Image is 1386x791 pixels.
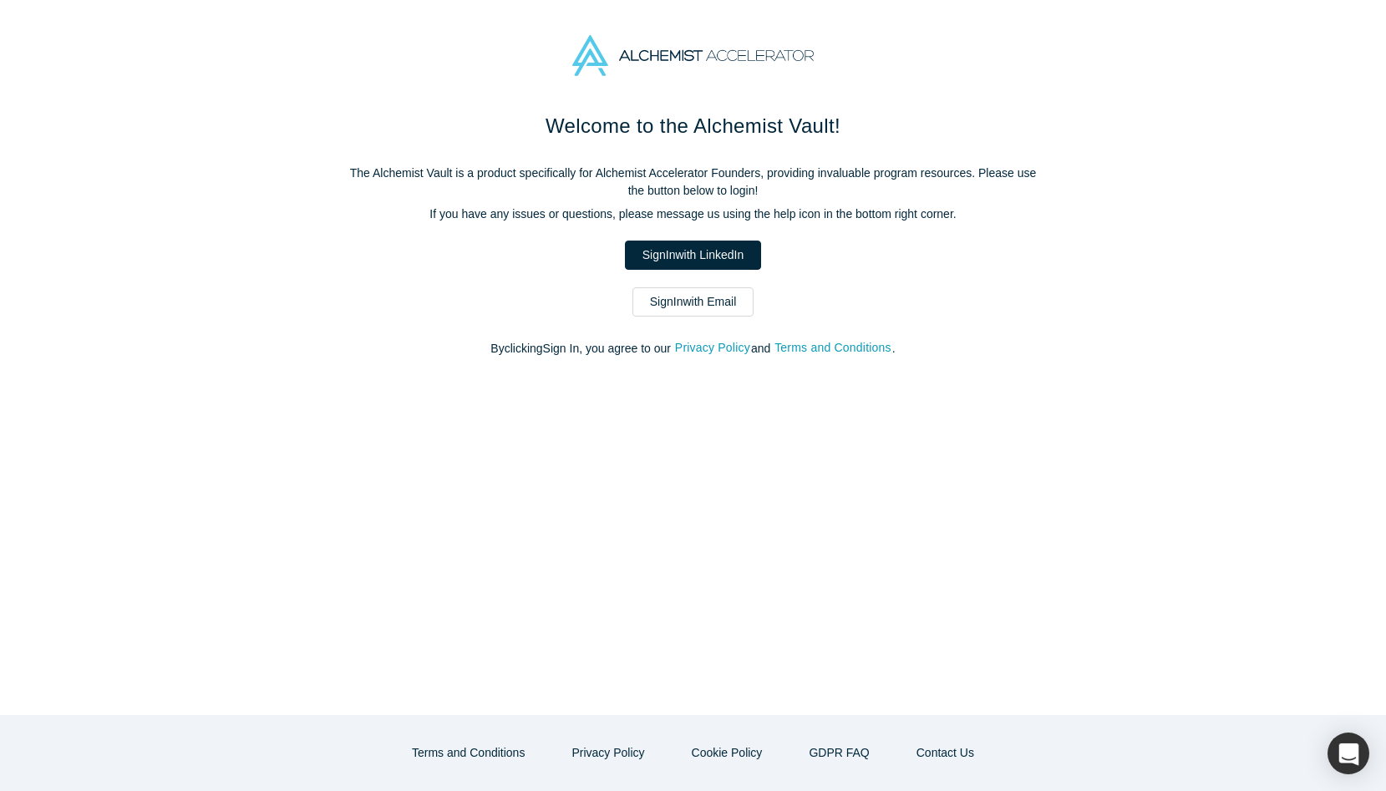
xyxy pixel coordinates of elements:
img: Alchemist Accelerator Logo [572,35,813,76]
button: Terms and Conditions [774,338,892,357]
button: Privacy Policy [674,338,751,357]
a: SignInwith Email [632,287,754,317]
a: GDPR FAQ [791,738,886,768]
button: Terms and Conditions [394,738,542,768]
h1: Welcome to the Alchemist Vault! [343,111,1044,141]
p: By clicking Sign In , you agree to our and . [343,340,1044,357]
p: The Alchemist Vault is a product specifically for Alchemist Accelerator Founders, providing inval... [343,165,1044,200]
a: SignInwith LinkedIn [625,241,761,270]
button: Privacy Policy [554,738,662,768]
a: Contact Us [899,738,992,768]
p: If you have any issues or questions, please message us using the help icon in the bottom right co... [343,205,1044,223]
button: Cookie Policy [674,738,780,768]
